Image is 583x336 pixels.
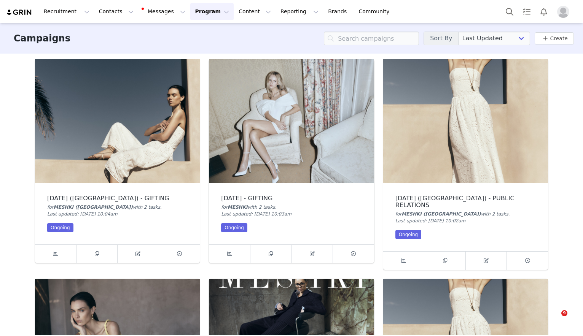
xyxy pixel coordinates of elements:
[535,32,574,44] button: Create
[139,3,190,20] button: Messages
[35,59,200,183] img: SEPTEMBER 25 (USA) - GIFTING
[47,204,188,211] div: for with 2 task .
[395,230,422,239] div: Ongoing
[395,211,536,217] div: for with 2 task .
[221,211,362,217] div: Last updated: [DATE] 10:03am
[561,310,567,316] span: 9
[221,195,362,202] div: [DATE] - GIFTING
[546,310,564,328] iframe: Intercom live chat
[221,223,247,232] div: Ongoing
[401,211,481,217] span: MESHKI ([GEOGRAPHIC_DATA])
[276,3,323,20] button: Reporting
[541,34,568,43] a: Create
[39,3,94,20] button: Recruitment
[395,217,536,224] div: Last updated: [DATE] 10:02am
[395,195,536,209] div: [DATE] ([GEOGRAPHIC_DATA]) - PUBLIC RELATIONS
[324,32,419,45] input: Search campaigns
[209,59,374,183] img: SEPTEMBER 25 - GIFTING
[47,211,188,217] div: Last updated: [DATE] 10:04am
[501,3,518,20] button: Search
[54,204,133,210] span: MESHKI ([GEOGRAPHIC_DATA])
[383,59,548,183] img: SEPTEMBER 25 (USA) - PUBLIC RELATIONS
[221,204,362,211] div: for with 2 task .
[94,3,138,20] button: Contacts
[272,204,275,210] span: s
[535,3,552,20] button: Notifications
[6,9,33,16] img: grin logo
[553,6,577,18] button: Profile
[158,204,160,210] span: s
[47,223,73,232] div: Ongoing
[47,195,188,202] div: [DATE] ([GEOGRAPHIC_DATA]) - GIFTING
[323,3,354,20] a: Brands
[557,6,569,18] img: placeholder-profile.jpg
[190,3,234,20] button: Program
[234,3,276,20] button: Content
[518,3,535,20] a: Tasks
[506,211,508,217] span: s
[354,3,398,20] a: Community
[14,32,70,45] h3: Campaigns
[228,204,248,210] span: MESHKI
